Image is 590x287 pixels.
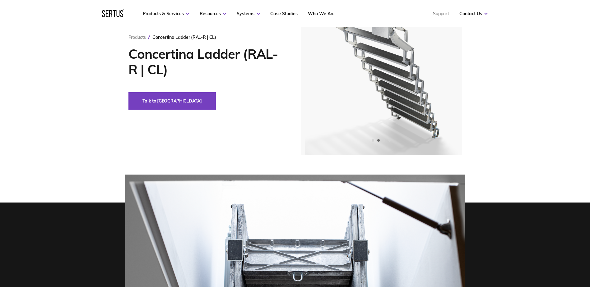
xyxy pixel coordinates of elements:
[388,139,391,142] span: Go to slide 4
[128,46,282,77] h1: Concertina Ladder (RAL-R | CL)
[128,92,216,110] button: Talk to [GEOGRAPHIC_DATA]
[128,34,146,40] a: Products
[143,11,189,16] a: Products & Services
[383,139,385,142] span: Go to slide 3
[433,11,449,16] a: Support
[459,11,488,16] a: Contact Us
[200,11,226,16] a: Resources
[559,257,590,287] iframe: Chat Widget
[270,11,298,16] a: Case Studies
[237,11,260,16] a: Systems
[372,139,374,142] span: Go to slide 1
[308,11,335,16] a: Who We Are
